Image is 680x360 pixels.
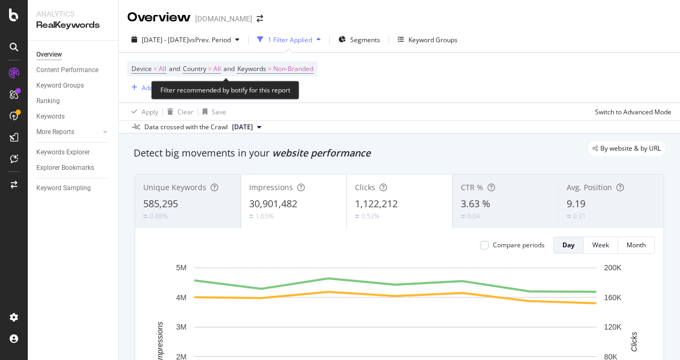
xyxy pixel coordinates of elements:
[604,323,622,331] text: 120K
[142,35,189,44] span: [DATE] - [DATE]
[195,13,252,24] div: [DOMAIN_NAME]
[36,162,94,174] div: Explorer Bookmarks
[36,49,62,60] div: Overview
[144,122,228,132] div: Data crossed with the Crawl
[600,145,661,152] span: By website & by URL
[36,183,91,194] div: Keyword Sampling
[163,103,194,120] button: Clear
[169,64,180,73] span: and
[249,215,253,218] img: Equal
[256,212,274,221] div: 1.65%
[213,61,221,76] span: All
[467,212,480,221] div: 0.04
[350,35,380,44] span: Segments
[334,31,384,48] button: Segments
[493,240,545,249] div: Compare periods
[461,215,465,218] img: Equal
[36,162,111,174] a: Explorer Bookmarks
[151,81,299,99] div: Filter recommended by botify for this report
[189,35,231,44] span: vs Prev. Period
[223,64,235,73] span: and
[36,96,111,107] a: Ranking
[127,31,244,48] button: [DATE] - [DATE]vsPrev. Period
[273,61,313,76] span: Non-Branded
[393,31,462,48] button: Keyword Groups
[630,332,638,351] text: Clicks
[249,197,297,210] span: 30,901,482
[588,141,665,156] div: legacy label
[232,122,253,132] span: 2024 May. 4th
[355,182,375,192] span: Clicks
[355,197,398,210] span: 1,122,212
[176,293,187,302] text: 4M
[567,215,571,218] img: Equal
[553,237,584,254] button: Day
[208,64,212,73] span: =
[36,9,110,19] div: Analytics
[567,182,612,192] span: Avg. Position
[36,127,100,138] a: More Reports
[36,65,111,76] a: Content Performance
[268,64,272,73] span: =
[36,183,111,194] a: Keyword Sampling
[143,215,148,218] img: Equal
[268,35,312,44] div: 1 Filter Applied
[127,103,158,120] button: Apply
[595,107,671,116] div: Switch to Advanced Mode
[142,83,170,92] div: Add Filter
[592,240,609,249] div: Week
[584,237,618,254] button: Week
[228,121,266,134] button: [DATE]
[408,35,458,44] div: Keyword Groups
[36,19,110,32] div: RealKeywords
[36,147,111,158] a: Keywords Explorer
[143,182,206,192] span: Unique Keywords
[604,293,622,302] text: 160K
[142,107,158,116] div: Apply
[177,107,194,116] div: Clear
[36,111,111,122] a: Keywords
[249,182,293,192] span: Impressions
[153,64,157,73] span: =
[212,107,226,116] div: Save
[36,80,84,91] div: Keyword Groups
[237,64,266,73] span: Keywords
[355,215,359,218] img: Equal
[36,147,90,158] div: Keywords Explorer
[36,49,111,60] a: Overview
[618,237,655,254] button: Month
[159,61,166,76] span: All
[461,182,483,192] span: CTR %
[150,212,168,221] div: 0.88%
[127,81,170,94] button: Add Filter
[604,263,622,272] text: 200K
[361,212,380,221] div: 0.52%
[36,65,98,76] div: Content Performance
[562,240,575,249] div: Day
[183,64,206,73] span: Country
[36,111,65,122] div: Keywords
[176,263,187,272] text: 5M
[198,103,226,120] button: Save
[36,96,60,107] div: Ranking
[461,197,490,210] span: 3.63 %
[257,15,263,22] div: arrow-right-arrow-left
[176,323,187,331] text: 3M
[36,127,74,138] div: More Reports
[591,103,671,120] button: Switch to Advanced Mode
[567,197,585,210] span: 9.19
[143,197,178,210] span: 585,295
[627,240,646,249] div: Month
[36,80,111,91] a: Keyword Groups
[573,212,586,221] div: 0.31
[253,31,325,48] button: 1 Filter Applied
[132,64,152,73] span: Device
[127,9,191,27] div: Overview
